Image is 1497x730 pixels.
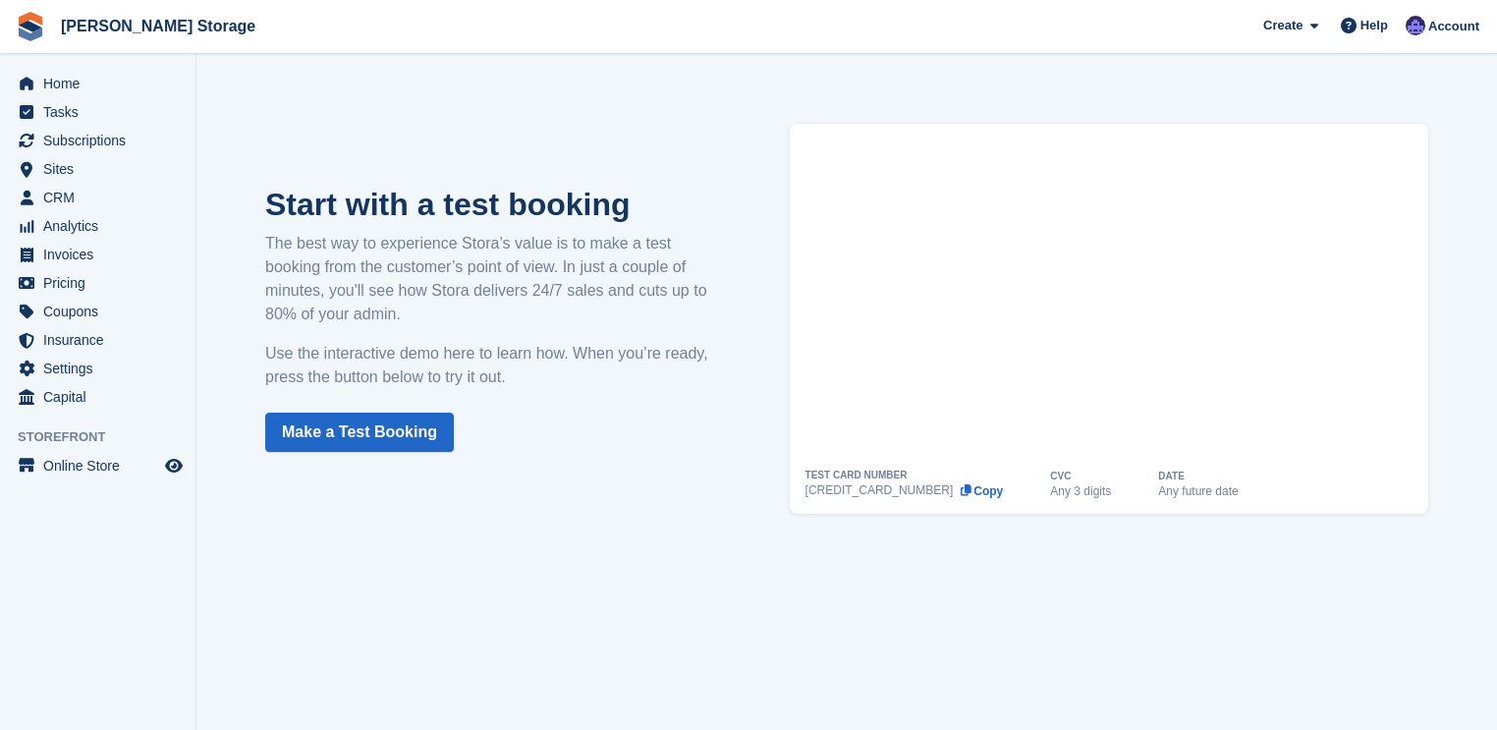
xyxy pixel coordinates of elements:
[10,70,186,97] a: menu
[43,298,161,325] span: Coupons
[43,241,161,268] span: Invoices
[10,269,186,297] a: menu
[1360,16,1388,35] span: Help
[10,298,186,325] a: menu
[10,383,186,411] a: menu
[10,155,186,183] a: menu
[43,184,161,211] span: CRM
[1263,16,1303,35] span: Create
[43,383,161,411] span: Capital
[1050,472,1071,481] div: CVC
[959,484,1003,498] button: Copy
[265,187,631,222] strong: Start with a test booking
[1050,485,1111,497] div: Any 3 digits
[1158,472,1184,481] div: DATE
[265,342,731,389] p: Use the interactive demo here to learn how. When you’re ready, press the button below to try it out.
[1406,16,1425,35] img: Tim Sinnott
[43,212,161,240] span: Analytics
[162,454,186,477] a: Preview store
[10,355,186,382] a: menu
[43,98,161,126] span: Tasks
[43,127,161,154] span: Subscriptions
[10,452,186,479] a: menu
[1158,485,1238,497] div: Any future date
[10,98,186,126] a: menu
[43,355,161,382] span: Settings
[1428,17,1479,36] span: Account
[10,212,186,240] a: menu
[16,12,45,41] img: stora-icon-8386f47178a22dfd0bd8f6a31ec36ba5ce8667c1dd55bd0f319d3a0aa187defe.svg
[10,326,186,354] a: menu
[18,427,195,447] span: Storefront
[10,241,186,268] a: menu
[265,413,454,452] a: Make a Test Booking
[10,184,186,211] a: menu
[43,269,161,297] span: Pricing
[53,10,263,42] a: [PERSON_NAME] Storage
[805,124,1413,471] iframe: How to Place a Test Booking
[805,471,908,480] div: TEST CARD NUMBER
[43,155,161,183] span: Sites
[10,127,186,154] a: menu
[43,326,161,354] span: Insurance
[265,232,731,326] p: The best way to experience Stora’s value is to make a test booking from the customer’s point of v...
[43,70,161,97] span: Home
[43,452,161,479] span: Online Store
[805,484,954,496] div: [CREDIT_CARD_NUMBER]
